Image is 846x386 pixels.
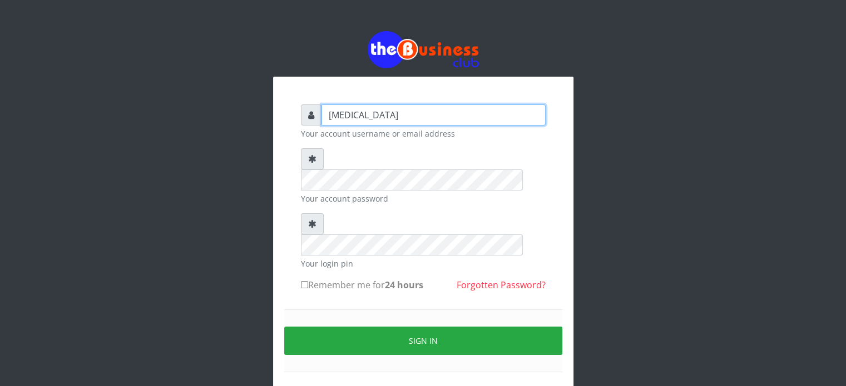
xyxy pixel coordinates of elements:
small: Your login pin [301,258,546,269]
small: Your account username or email address [301,128,546,139]
input: Username or email address [321,104,546,126]
label: Remember me for [301,278,423,292]
b: 24 hours [385,279,423,291]
input: Remember me for24 hours [301,281,308,288]
small: Your account password [301,193,546,204]
a: Forgotten Password? [457,279,546,291]
button: Sign in [284,327,562,355]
